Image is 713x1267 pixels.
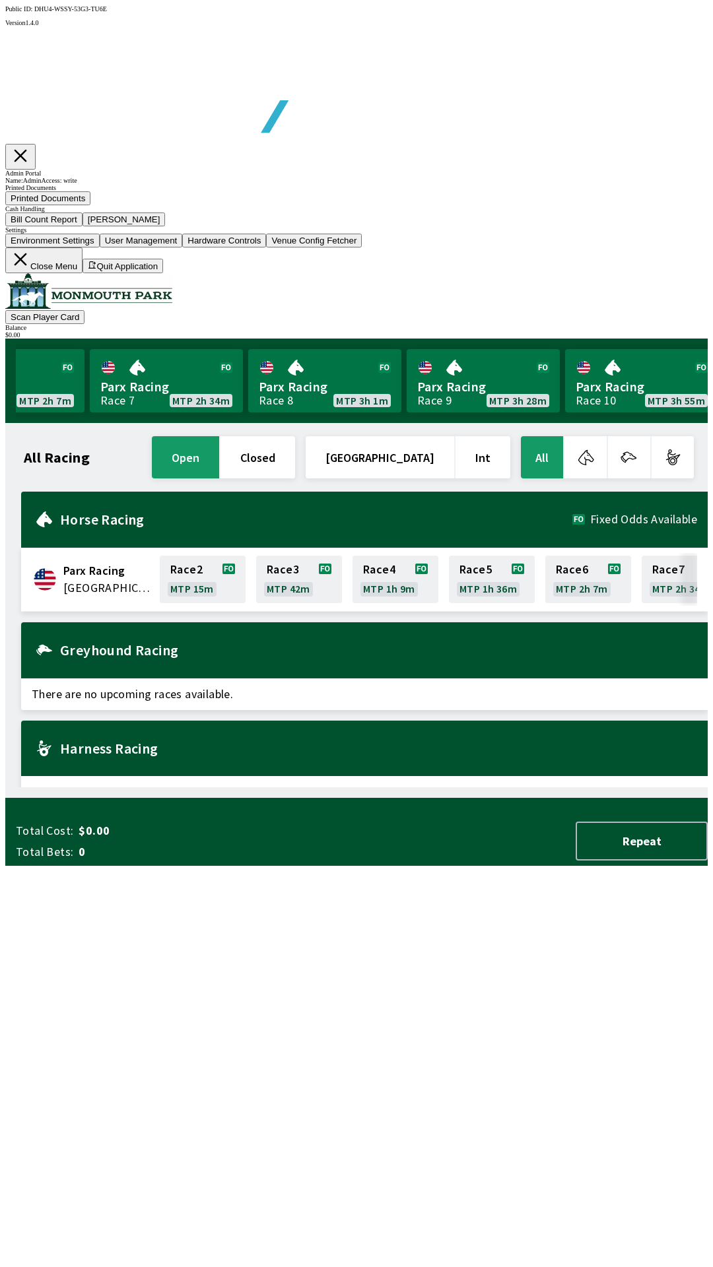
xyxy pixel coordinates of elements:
div: Race 10 [576,395,617,406]
span: Repeat [588,833,696,849]
button: Close Menu [5,247,83,273]
a: Race2MTP 15m [160,556,246,603]
button: Int [456,436,510,478]
span: United States [63,579,152,597]
div: Name: Admin Access: write [5,177,708,184]
a: Race5MTP 1h 36m [449,556,535,603]
div: Race 9 [417,395,452,406]
a: Race3MTP 42m [256,556,342,603]
span: MTP 42m [267,583,310,594]
span: Parx Racing [259,378,391,395]
a: Parx RacingRace 7MTP 2h 34m [90,349,243,412]
span: Race 3 [267,564,299,575]
h2: Harness Racing [60,743,697,754]
h1: All Racing [24,452,90,463]
button: All [521,436,563,478]
div: Race 8 [259,395,293,406]
span: Total Cost: [16,823,73,839]
span: MTP 3h 55m [648,395,705,406]
span: Race 4 [363,564,395,575]
span: MTP 1h 9m [363,583,415,594]
button: Bill Count Report [5,212,83,226]
div: Printed Documents [5,184,708,191]
span: DHU4-WSSY-53G3-TU6E [34,5,107,13]
span: Parx Racing [63,562,152,579]
div: Settings [5,226,708,234]
span: MTP 2h 34m [172,395,230,406]
button: [PERSON_NAME] [83,212,166,226]
span: MTP 1h 36m [459,583,517,594]
button: Repeat [576,822,708,861]
img: venue logo [5,273,172,309]
span: MTP 15m [170,583,214,594]
button: Printed Documents [5,191,90,205]
a: Race4MTP 1h 9m [353,556,438,603]
h2: Greyhound Racing [60,645,697,655]
span: Total Bets: [16,844,73,860]
div: Balance [5,324,708,331]
span: There are no upcoming races available. [21,678,708,710]
span: Race 2 [170,564,203,575]
div: Admin Portal [5,170,708,177]
button: open [152,436,219,478]
span: MTP 3h 28m [489,395,547,406]
span: There are no upcoming races available. [21,776,708,808]
h2: Horse Racing [60,514,572,525]
span: 0 [79,844,287,860]
span: Parx Racing [100,378,232,395]
div: Race 7 [100,395,135,406]
img: global tote logo [36,26,415,166]
button: Venue Config Fetcher [266,234,362,247]
div: Version 1.4.0 [5,19,708,26]
button: Quit Application [83,259,163,273]
span: Parx Racing [417,378,549,395]
button: User Management [100,234,183,247]
span: MTP 3h 1m [336,395,388,406]
button: closed [221,436,295,478]
span: MTP 2h 7m [556,583,608,594]
a: Parx RacingRace 8MTP 3h 1m [248,349,401,412]
span: Race 5 [459,564,492,575]
span: Fixed Odds Available [590,514,697,525]
div: $ 0.00 [5,331,708,339]
span: MTP 2h 34m [652,583,710,594]
a: Parx RacingRace 9MTP 3h 28m [407,349,560,412]
span: Race 6 [556,564,588,575]
div: Cash Handling [5,205,708,212]
button: Hardware Controls [182,234,266,247]
span: Parx Racing [576,378,708,395]
span: $0.00 [79,823,287,839]
button: Scan Player Card [5,310,85,324]
button: Environment Settings [5,234,100,247]
div: Public ID: [5,5,708,13]
a: Race6MTP 2h 7m [545,556,631,603]
button: [GEOGRAPHIC_DATA] [306,436,454,478]
span: MTP 2h 7m [19,395,71,406]
span: Race 7 [652,564,685,575]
